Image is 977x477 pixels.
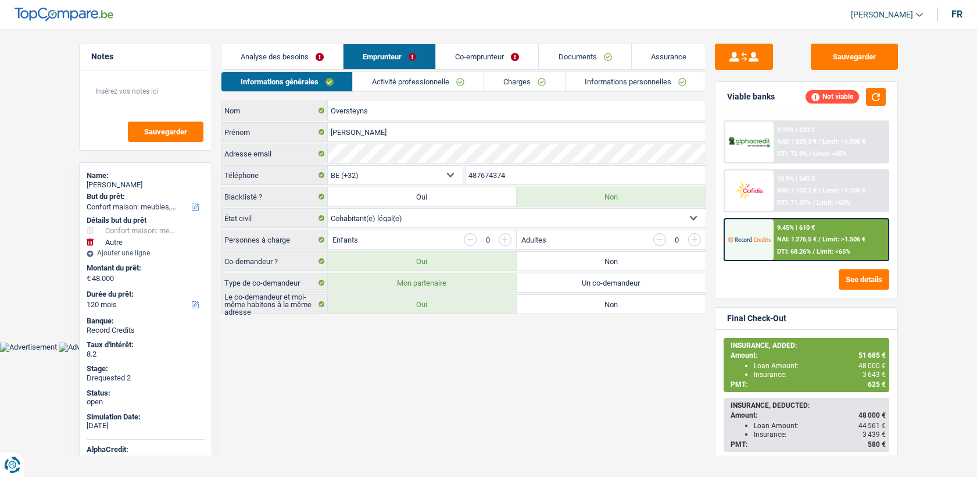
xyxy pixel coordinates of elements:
div: Insurance: [754,371,886,379]
label: Non [517,187,706,206]
span: DTI: 71.59% [777,199,811,207]
div: Viable banks [727,92,775,102]
div: Insurance: [754,430,886,439]
a: Co-emprunteur [436,44,538,69]
a: Charges [484,72,565,91]
div: Final Check-Out [727,314,786,323]
span: / [813,248,815,255]
img: TopCompare Logo [15,8,113,22]
a: Analyse des besoins [221,44,343,69]
span: [PERSON_NAME] [851,10,913,20]
div: Banque: [87,316,205,326]
span: Sauvegarder [144,128,187,136]
a: Documents [539,44,631,69]
span: / [818,138,821,145]
span: 51 685 € [858,351,886,359]
div: Simulation Date: [87,412,205,422]
label: Nom [221,101,328,120]
label: Adultes [521,236,546,244]
div: Taux d'intérêt: [87,340,205,350]
span: 48 000 € [858,411,886,419]
div: PMT: [731,440,886,448]
div: Status: [87,389,205,398]
div: Détails but du prêt [87,216,205,225]
span: Limit: >1.000 € [822,138,865,145]
div: [PERSON_NAME] [87,180,205,190]
div: fr [951,9,962,20]
span: NAI: 1 025,3 € [777,138,817,145]
label: Adresse email [221,144,328,163]
label: Oui [328,295,517,314]
div: Record Credits [87,326,205,335]
span: 3 643 € [863,371,886,379]
a: Emprunteur [343,44,435,69]
div: Name: [87,171,205,180]
input: 401020304 [466,166,706,184]
div: Not viable [806,90,859,103]
button: See details [839,269,889,290]
div: Loan Amount: [754,362,886,370]
span: / [818,187,821,194]
div: INSURANCE, ADDED: [731,341,886,350]
label: Durée du prêt: [87,290,202,299]
label: Le co-demandeur et moi-même habitons à la même adresse [221,295,328,314]
span: 580 € [868,440,886,448]
span: 48 000 € [858,362,886,370]
span: € [87,274,91,283]
div: [DATE] [87,421,205,430]
div: Stage: [87,364,205,373]
div: 9.99% | 623 € [777,126,815,134]
span: Limit: <65% [817,248,850,255]
label: But du prêt: [87,192,202,201]
div: 9.45% | 610 € [777,224,815,232]
div: 8.2 [87,350,205,359]
span: 3 439 € [863,430,886,439]
label: Un co-demandeur [517,273,706,292]
span: Limit: <60% [817,199,850,207]
label: Oui [328,252,517,270]
span: / [818,236,821,243]
a: Informations personnelles [566,72,706,91]
h5: Notes [91,52,200,62]
div: Amount: [731,411,886,419]
span: NAI: 1 276,5 € [777,236,817,243]
button: Sauvegarder [811,44,898,70]
div: 10.9% | 645 € [777,175,815,183]
button: Sauvegarder [128,122,203,142]
div: Loan Amount: [754,422,886,430]
label: Blacklisté ? [221,187,328,206]
img: AlphaCredit [728,136,771,149]
label: Enfants [332,236,358,244]
span: DTI: 72.9% [777,150,807,158]
span: Limit: >1.506 € [822,236,865,243]
a: Assurance [632,44,706,69]
label: Personnes à charge [221,230,328,249]
img: Cofidis [728,180,771,201]
label: Non [517,295,706,314]
div: INSURANCE, DEDUCTED: [731,401,886,410]
span: DTI: 68.26% [777,248,811,255]
div: Drequested 2 [87,373,205,383]
span: 625 € [868,380,886,389]
label: État civil [221,209,328,227]
label: Téléphone [221,166,328,184]
img: Advertisement [59,343,116,352]
span: Limit: >1.100 € [822,187,865,194]
img: Record Credits [728,229,771,250]
div: open [87,397,205,407]
div: 0 [482,236,493,244]
label: Prénom [221,123,328,141]
div: PMT: [731,380,886,389]
a: Activité professionnelle [353,72,484,91]
span: / [813,199,815,207]
label: Oui [328,187,517,206]
div: Amount: [731,351,886,359]
span: / [809,150,811,158]
label: Mon partenaire [328,273,517,292]
label: Co-demandeur ? [221,252,328,270]
div: Ajouter une ligne [87,249,205,257]
span: 44 561 € [858,422,886,430]
span: Limit: <65% [813,150,847,158]
span: NAI: 1 103,2 € [777,187,817,194]
div: 0 [672,236,682,244]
